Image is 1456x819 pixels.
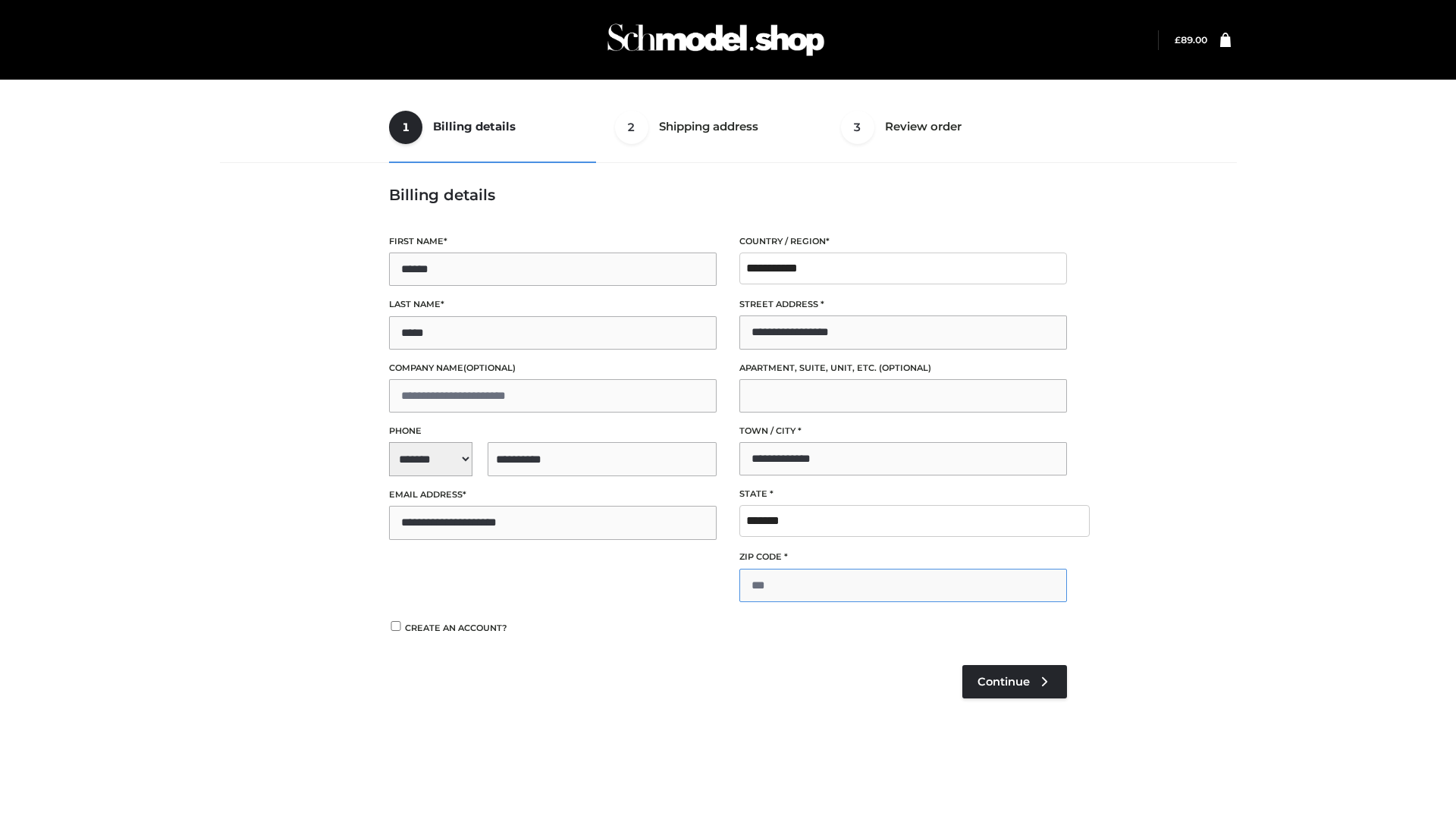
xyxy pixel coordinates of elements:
label: First name [389,234,717,249]
label: Last name [389,297,717,312]
label: Email address [389,488,717,502]
label: ZIP Code [739,550,1067,564]
label: Phone [389,424,717,438]
span: (optional) [879,362,931,373]
label: State [739,487,1067,501]
label: Town / City [739,424,1067,438]
label: Apartment, suite, unit, etc. [739,361,1067,375]
span: (optional) [463,362,516,373]
img: Schmodel Admin 964 [602,10,830,70]
h3: Billing details [389,186,1067,204]
span: Continue [977,675,1030,689]
a: Continue [962,665,1067,698]
span: £ [1175,34,1181,45]
label: Street address [739,297,1067,312]
label: Company name [389,361,717,375]
input: Create an account? [389,621,403,631]
span: Create an account? [405,623,507,633]
bdi: 89.00 [1175,34,1207,45]
a: £89.00 [1175,34,1207,45]
label: Country / Region [739,234,1067,249]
